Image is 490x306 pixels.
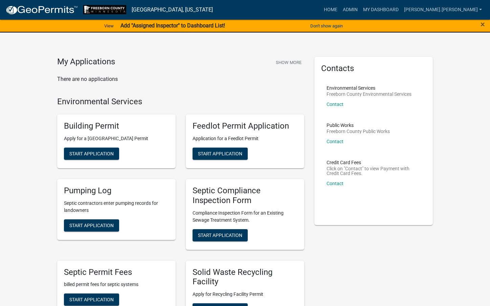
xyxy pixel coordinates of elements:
[273,57,304,68] button: Show More
[64,148,119,160] button: Start Application
[198,232,242,238] span: Start Application
[102,20,116,31] a: View
[360,3,401,16] a: My Dashboard
[64,293,119,306] button: Start Application
[401,3,485,16] a: [PERSON_NAME].[PERSON_NAME]
[57,97,304,107] h4: Environmental Services
[69,297,114,302] span: Start Application
[57,57,115,67] h4: My Applications
[193,210,297,224] p: Compliance Inspection Form for an Existing Sewage Treatment System.
[327,102,343,107] a: Contact
[83,5,126,14] img: Freeborn County, Minnesota
[321,3,340,16] a: Home
[193,267,297,287] h5: Solid Waste Recycling Facility
[132,4,213,16] a: [GEOGRAPHIC_DATA], [US_STATE]
[193,148,248,160] button: Start Application
[64,135,169,142] p: Apply for a [GEOGRAPHIC_DATA] Permit
[193,229,248,241] button: Start Application
[193,121,297,131] h5: Feedlot Permit Application
[327,160,421,165] p: Credit Card Fees
[340,3,360,16] a: Admin
[327,92,411,96] p: Freeborn County Environmental Services
[69,151,114,156] span: Start Application
[327,139,343,144] a: Contact
[69,222,114,228] span: Start Application
[481,20,485,29] span: ×
[64,281,169,288] p: billed permit fees for septic systems
[64,267,169,277] h5: Septic Permit Fees
[327,123,390,128] p: Public Works
[327,181,343,186] a: Contact
[193,291,297,298] p: Apply for Recycling Facility Permit
[120,22,225,29] strong: Add "Assigned Inspector" to Dashboard List!
[321,64,426,73] h5: Contacts
[327,86,411,90] p: Environmental Services
[64,121,169,131] h5: Building Permit
[64,186,169,196] h5: Pumping Log
[193,135,297,142] p: Application for a Feedlot Permit
[198,151,242,156] span: Start Application
[327,166,421,176] p: Click on "Contact" to view Payment with Credit Card Fees.
[481,20,485,28] button: Close
[327,129,390,134] p: Freeborn County Public Works
[308,20,346,31] button: Don't show again
[57,75,304,83] p: There are no applications
[64,219,119,232] button: Start Application
[193,186,297,205] h5: Septic Compliance Inspection Form
[64,200,169,214] p: Septic contractors enter pumping records for landowners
